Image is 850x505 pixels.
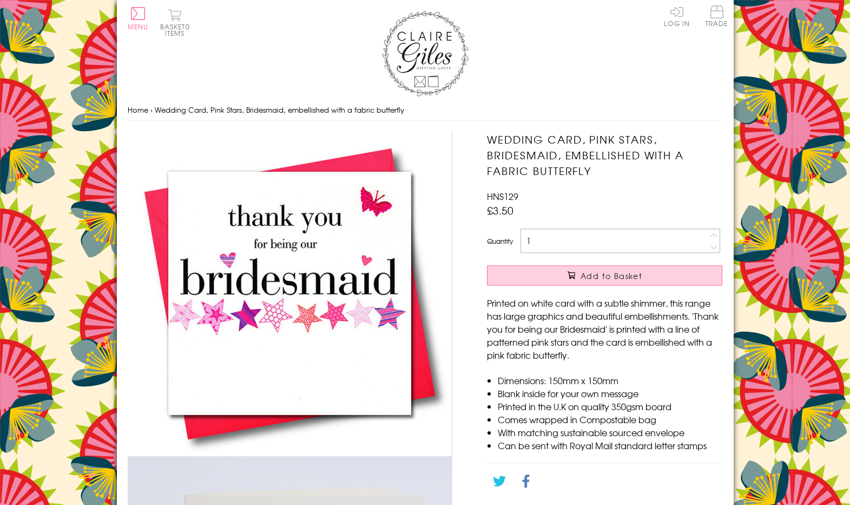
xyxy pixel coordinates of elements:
[487,296,722,361] p: Printed on white card with a subtle shimmer, this range has large graphics and beautiful embellis...
[498,374,722,387] li: Dimensions: 150mm x 150mm
[128,99,723,121] nav: breadcrumbs
[706,5,728,27] span: Trade
[382,11,469,96] img: Claire Giles Greetings Cards
[128,132,452,456] img: Wedding Card, Pink Stars, Bridesmaid, embellished with a fabric butterfly
[487,236,513,246] label: Quantity
[498,413,722,426] li: Comes wrapped in Compostable bag
[498,387,722,400] li: Blank inside for your own message
[664,5,690,27] a: Log In
[487,132,722,178] h1: Wedding Card, Pink Stars, Bridesmaid, embellished with a fabric butterfly
[155,105,404,115] span: Wedding Card, Pink Stars, Bridesmaid, embellished with a fabric butterfly
[165,22,190,38] span: 0 items
[150,105,153,115] span: ›
[128,22,149,31] span: Menu
[128,105,148,115] a: Home
[498,426,722,439] li: With matching sustainable sourced envelope
[487,266,722,286] button: Add to Basket
[706,5,728,29] a: Trade
[581,270,642,281] span: Add to Basket
[498,439,722,452] li: Can be sent with Royal Mail standard letter stamps
[487,190,518,203] span: HNS129
[128,7,149,30] button: Menu
[487,203,513,218] span: £3.50
[498,400,722,413] li: Printed in the U.K on quality 350gsm board
[160,9,190,36] button: Basket0 items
